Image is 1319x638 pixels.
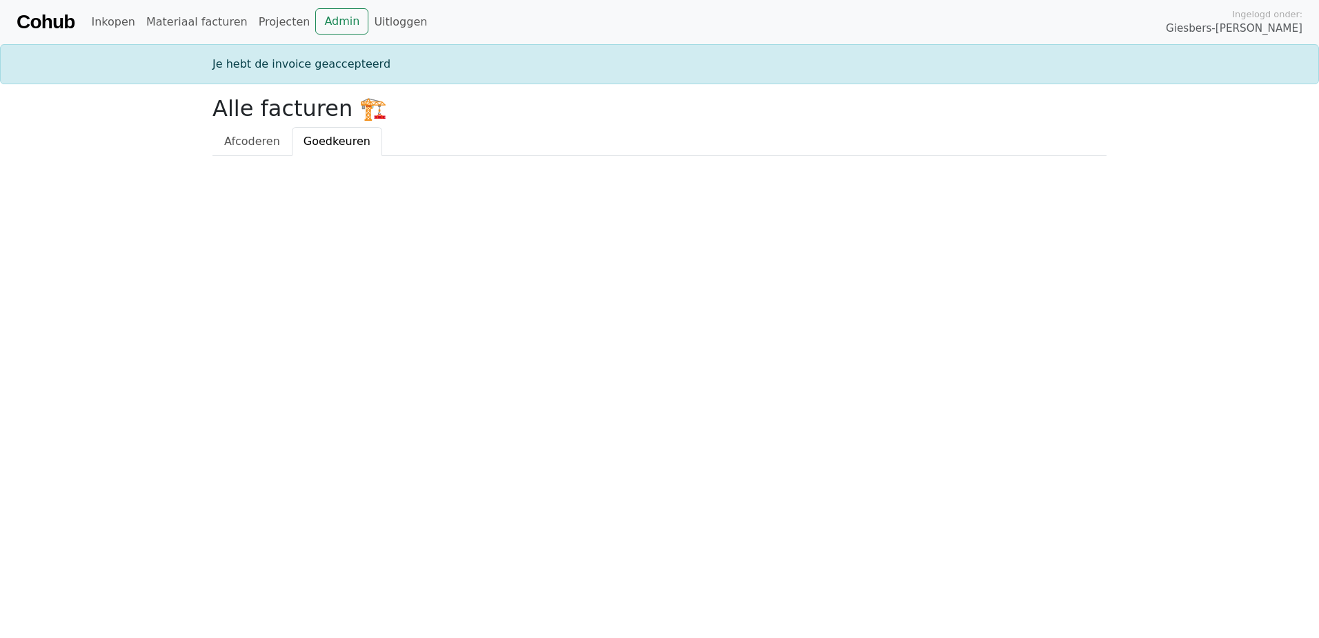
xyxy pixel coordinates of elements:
[224,135,280,148] span: Afcoderen
[253,8,316,36] a: Projecten
[212,95,1107,122] h2: Alle facturen 🏗️
[368,8,433,36] a: Uitloggen
[292,127,382,156] a: Goedkeuren
[212,127,292,156] a: Afcoderen
[315,8,368,35] a: Admin
[86,8,140,36] a: Inkopen
[304,135,370,148] span: Goedkeuren
[1232,8,1302,21] span: Ingelogd onder:
[1166,21,1302,37] span: Giesbers-[PERSON_NAME]
[204,56,1115,72] div: Je hebt de invoice geaccepteerd
[17,6,75,39] a: Cohub
[141,8,253,36] a: Materiaal facturen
